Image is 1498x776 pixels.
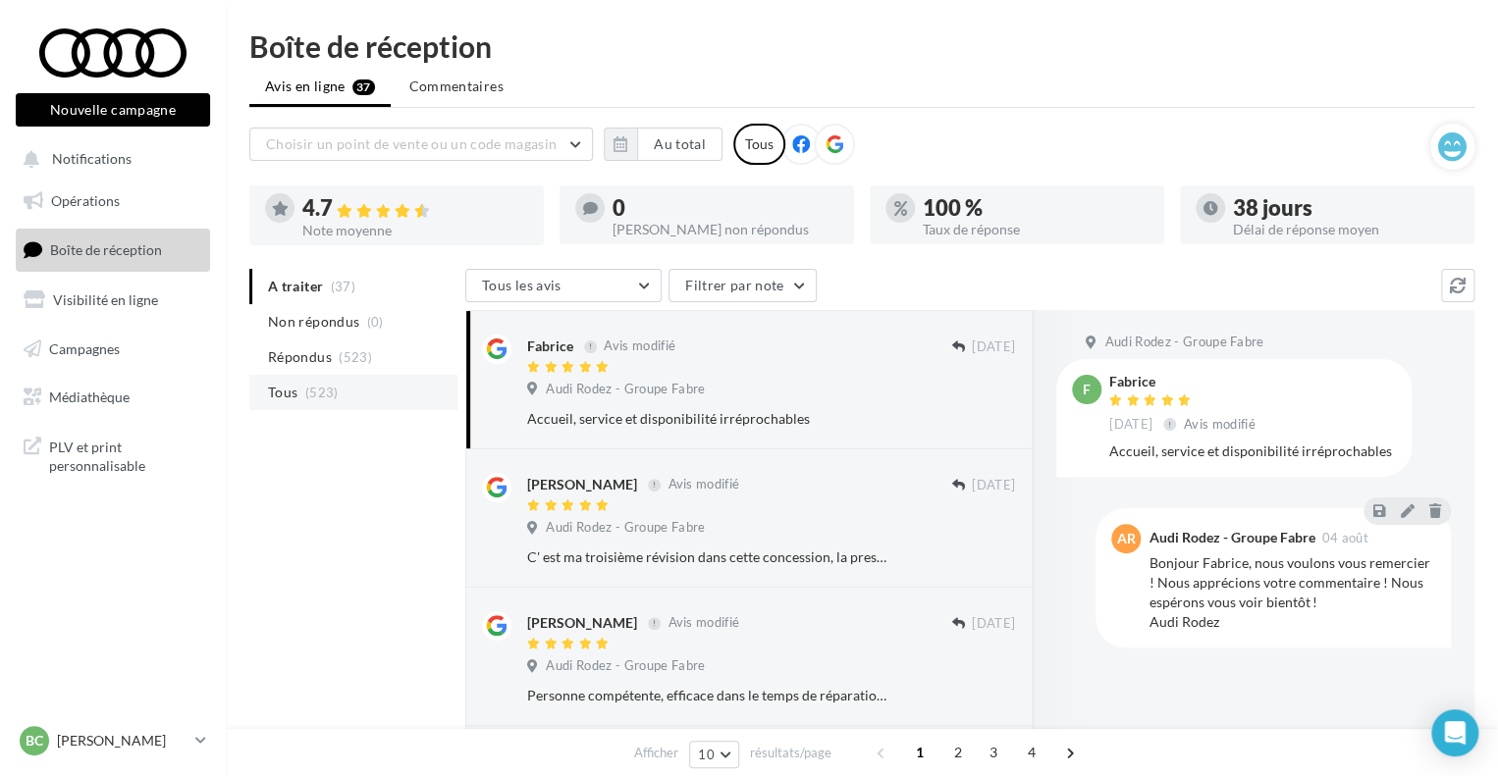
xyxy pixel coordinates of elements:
span: Tous les avis [482,277,562,293]
span: (523) [339,349,372,365]
span: Afficher [634,744,678,762]
button: Choisir un point de vente ou un code magasin [249,128,593,161]
span: Opérations [51,192,120,209]
span: F [1083,380,1091,399]
span: Audi Rodez - Groupe Fabre [546,519,705,537]
span: Avis modifié [668,615,739,631]
div: Bonjour Fabrice, nous voulons vous remercier ! Nous apprécions votre commentaire ! Nous espérons ... [1149,553,1435,632]
span: Avis modifié [604,338,675,354]
p: [PERSON_NAME] [57,731,187,750]
span: Boîte de réception [50,241,162,258]
div: Accueil, service et disponibilité irréprochables [1109,441,1396,461]
span: Non répondus [268,312,359,332]
div: Accueil, service et disponibilité irréprochables [527,409,887,429]
div: [PERSON_NAME] [527,613,637,633]
span: [DATE] [1109,416,1152,434]
div: Fabrice [527,336,573,356]
span: Avis modifié [668,477,739,492]
span: 4 [1016,737,1047,768]
span: 1 [904,737,936,768]
span: 04 août [1321,532,1367,544]
button: Au total [604,128,722,161]
div: Taux de réponse [923,223,1149,236]
span: Visibilité en ligne [53,291,158,308]
div: [PERSON_NAME] [527,475,637,494]
span: 3 [978,737,1009,768]
div: Délai de réponse moyen [1233,223,1459,236]
div: Open Intercom Messenger [1431,709,1478,756]
button: Tous les avis [465,269,662,302]
span: Commentaires [409,78,504,94]
span: résultats/page [750,744,831,762]
span: Audi Rodez - Groupe Fabre [1104,334,1263,351]
button: Filtrer par note [669,269,817,302]
button: Au total [637,128,722,161]
span: 10 [698,747,715,762]
span: Répondus [268,347,332,367]
a: Médiathèque [12,377,214,418]
a: Boîte de réception [12,229,214,271]
div: Personne compétente, efficace dans le temps de réparation. Le suivie a été parfait. A l'écoute et... [527,686,887,705]
div: [PERSON_NAME] non répondus [613,223,838,236]
div: 38 jours [1233,197,1459,219]
button: Nouvelle campagne [16,93,210,127]
a: Opérations [12,181,214,222]
span: [DATE] [972,477,1015,494]
span: AR [1117,529,1136,548]
span: [DATE] [972,338,1015,356]
span: (523) [305,385,339,400]
div: Audi Rodez - Groupe Fabre [1149,531,1314,544]
span: Médiathèque [49,388,130,405]
a: PLV et print personnalisable [12,426,214,484]
div: 0 [613,197,838,219]
div: Note moyenne [302,224,528,237]
span: Avis modifié [1184,416,1256,432]
div: Boîte de réception [249,31,1474,61]
span: [DATE] [972,615,1015,633]
span: Audi Rodez - Groupe Fabre [546,657,705,675]
span: Choisir un point de vente ou un code magasin [266,135,557,152]
a: Campagnes [12,329,214,370]
span: Tous [268,383,297,402]
span: (0) [367,314,384,330]
span: Campagnes [49,339,120,356]
span: Audi Rodez - Groupe Fabre [546,381,705,398]
span: 2 [942,737,974,768]
a: Visibilité en ligne [12,280,214,321]
div: C' est ma troisième révision dans cette concession, la prestation et l' accueil sont toujours de ... [527,547,887,567]
span: PLV et print personnalisable [49,434,202,476]
a: BC [PERSON_NAME] [16,722,210,759]
span: Notifications [52,151,132,168]
div: 100 % [923,197,1149,219]
button: 10 [689,741,739,768]
div: 4.7 [302,197,528,220]
span: BC [26,731,43,750]
div: Tous [733,124,785,165]
div: Fabrice [1109,375,1259,388]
